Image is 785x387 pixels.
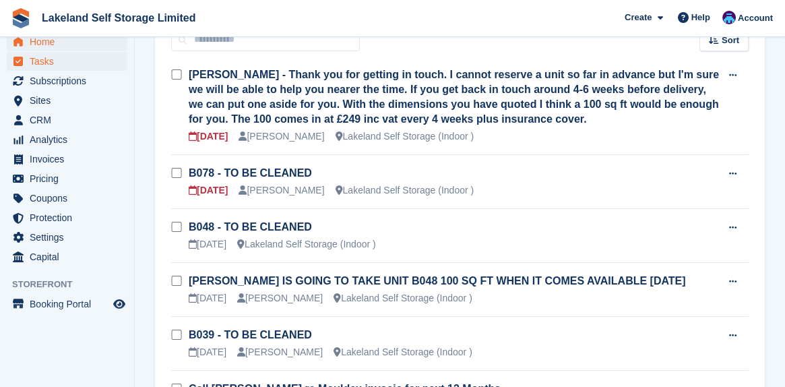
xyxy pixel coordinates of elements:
div: Lakeland Self Storage (Indoor ) [334,291,472,305]
a: menu [7,208,127,227]
span: Settings [30,228,111,247]
span: Invoices [30,150,111,169]
span: Sites [30,91,111,110]
a: menu [7,32,127,51]
div: [DATE] [189,345,226,359]
span: Analytics [30,130,111,149]
span: Booking Portal [30,295,111,314]
span: Storefront [12,278,134,291]
div: [PERSON_NAME] [237,345,323,359]
a: B048 - TO BE CLEANED [189,221,312,233]
a: menu [7,91,127,110]
div: Lakeland Self Storage (Indoor ) [237,237,376,251]
img: David Dickson [722,11,736,24]
span: Account [738,11,773,25]
a: menu [7,228,127,247]
div: [PERSON_NAME] [239,183,324,198]
a: menu [7,111,127,129]
a: menu [7,247,127,266]
span: Help [691,11,710,24]
a: menu [7,71,127,90]
div: [PERSON_NAME] [237,291,323,305]
span: Pricing [30,169,111,188]
span: Home [30,32,111,51]
a: menu [7,130,127,149]
a: menu [7,52,127,71]
span: Create [625,11,652,24]
div: Lakeland Self Storage (Indoor ) [334,345,472,359]
a: Lakeland Self Storage Limited [36,7,201,29]
a: [PERSON_NAME] IS GOING TO TAKE UNIT B048 100 SQ FT WHEN IT COMES AVAILABLE [DATE] [189,275,686,287]
a: B039 - TO BE CLEANED [189,329,312,340]
div: [DATE] [189,291,226,305]
img: stora-icon-8386f47178a22dfd0bd8f6a31ec36ba5ce8667c1dd55bd0f319d3a0aa187defe.svg [11,8,31,28]
span: Subscriptions [30,71,111,90]
span: CRM [30,111,111,129]
a: [PERSON_NAME] - Thank you for getting in touch. I cannot reserve a unit so far in advance but I'm... [189,69,719,125]
a: menu [7,189,127,208]
a: B078 - TO BE CLEANED [189,167,312,179]
span: Tasks [30,52,111,71]
div: [PERSON_NAME] [239,129,324,144]
span: Sort [722,34,739,47]
span: Protection [30,208,111,227]
div: [DATE] [189,129,228,144]
div: [DATE] [189,237,226,251]
span: Capital [30,247,111,266]
div: [DATE] [189,183,228,198]
div: Lakeland Self Storage (Indoor ) [336,129,474,144]
a: Preview store [111,296,127,312]
a: menu [7,150,127,169]
span: Coupons [30,189,111,208]
a: menu [7,169,127,188]
div: Lakeland Self Storage (Indoor ) [336,183,474,198]
a: menu [7,295,127,314]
